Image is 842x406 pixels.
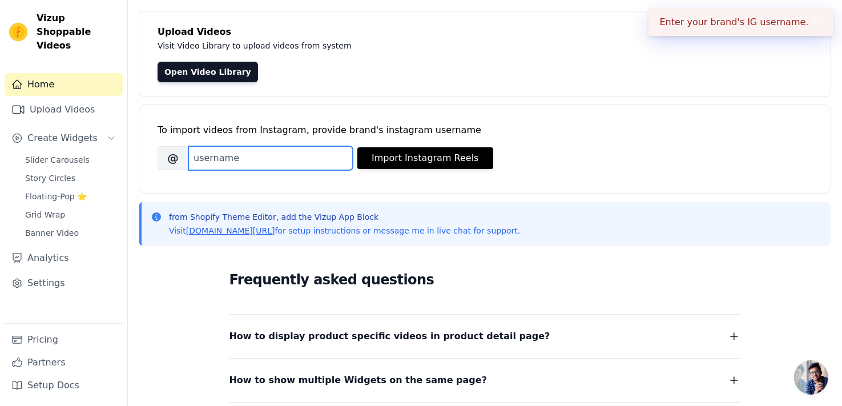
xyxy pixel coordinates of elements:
[18,225,123,241] a: Banner Video
[5,272,123,295] a: Settings
[18,207,123,223] a: Grid Wrap
[229,268,741,291] h2: Frequently asked questions
[186,226,275,235] a: [DOMAIN_NAME][URL]
[37,11,118,53] span: Vizup Shoppable Videos
[229,372,741,388] button: How to show multiple Widgets on the same page?
[27,131,98,145] span: Create Widgets
[5,98,123,121] a: Upload Videos
[169,225,520,236] p: Visit for setup instructions or message me in live chat for support.
[5,351,123,374] a: Partners
[5,127,123,150] button: Create Widgets
[169,211,520,223] p: from Shopify Theme Editor, add the Vizup App Block
[5,328,123,351] a: Pricing
[18,188,123,204] a: Floating-Pop ⭐
[229,328,741,344] button: How to display product specific videos in product detail page?
[25,172,75,184] span: Story Circles
[229,372,488,388] span: How to show multiple Widgets on the same page?
[5,73,123,96] a: Home
[158,25,812,39] h4: Upload Videos
[25,227,79,239] span: Banner Video
[158,39,669,53] p: Visit Video Library to upload videos from system
[25,191,87,202] span: Floating-Pop ⭐
[5,247,123,270] a: Analytics
[18,170,123,186] a: Story Circles
[18,152,123,168] a: Slider Carousels
[5,374,123,397] a: Setup Docs
[357,147,493,169] button: Import Instagram Reels
[158,62,258,82] a: Open Video Library
[794,360,828,395] a: Mở cuộc trò chuyện
[158,123,812,137] div: To import videos from Instagram, provide brand's instagram username
[25,209,65,220] span: Grid Wrap
[229,328,550,344] span: How to display product specific videos in product detail page?
[158,146,188,170] span: @
[188,146,353,170] input: username
[9,23,27,41] img: Vizup
[25,154,90,166] span: Slider Carousels
[809,15,822,29] button: Close
[648,9,833,36] div: Enter your brand's IG username.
